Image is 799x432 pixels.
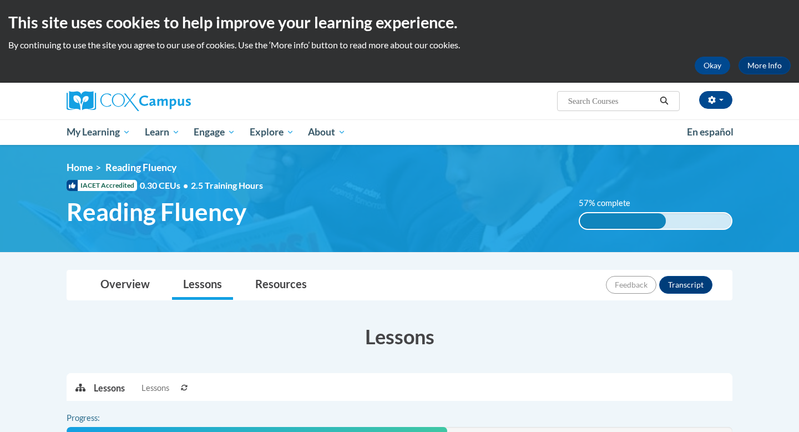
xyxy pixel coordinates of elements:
[172,270,233,300] a: Lessons
[194,125,235,139] span: Engage
[89,270,161,300] a: Overview
[308,125,346,139] span: About
[140,179,191,192] span: 0.30 CEUs
[687,126,734,138] span: En español
[659,276,712,294] button: Transcript
[680,120,741,144] a: En español
[244,270,318,300] a: Resources
[567,94,656,108] input: Search Courses
[67,162,93,173] a: Home
[656,94,672,108] button: Search
[186,119,242,145] a: Engage
[67,180,137,191] span: IACET Accredited
[183,180,188,190] span: •
[580,213,666,229] div: 57% complete
[8,39,791,51] p: By continuing to use the site you agree to our use of cookies. Use the ‘More info’ button to read...
[59,119,138,145] a: My Learning
[699,91,732,109] button: Account Settings
[67,323,732,350] h3: Lessons
[250,125,294,139] span: Explore
[8,11,791,33] h2: This site uses cookies to help improve your learning experience.
[301,119,353,145] a: About
[67,412,130,424] label: Progress:
[242,119,301,145] a: Explore
[94,382,125,394] p: Lessons
[67,125,130,139] span: My Learning
[695,57,730,74] button: Okay
[141,382,169,394] span: Lessons
[579,197,643,209] label: 57% complete
[739,57,791,74] a: More Info
[145,125,180,139] span: Learn
[67,91,191,111] img: Cox Campus
[67,91,277,111] a: Cox Campus
[191,180,263,190] span: 2.5 Training Hours
[67,197,246,227] span: Reading Fluency
[50,119,749,145] div: Main menu
[138,119,187,145] a: Learn
[105,162,176,173] span: Reading Fluency
[606,276,656,294] button: Feedback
